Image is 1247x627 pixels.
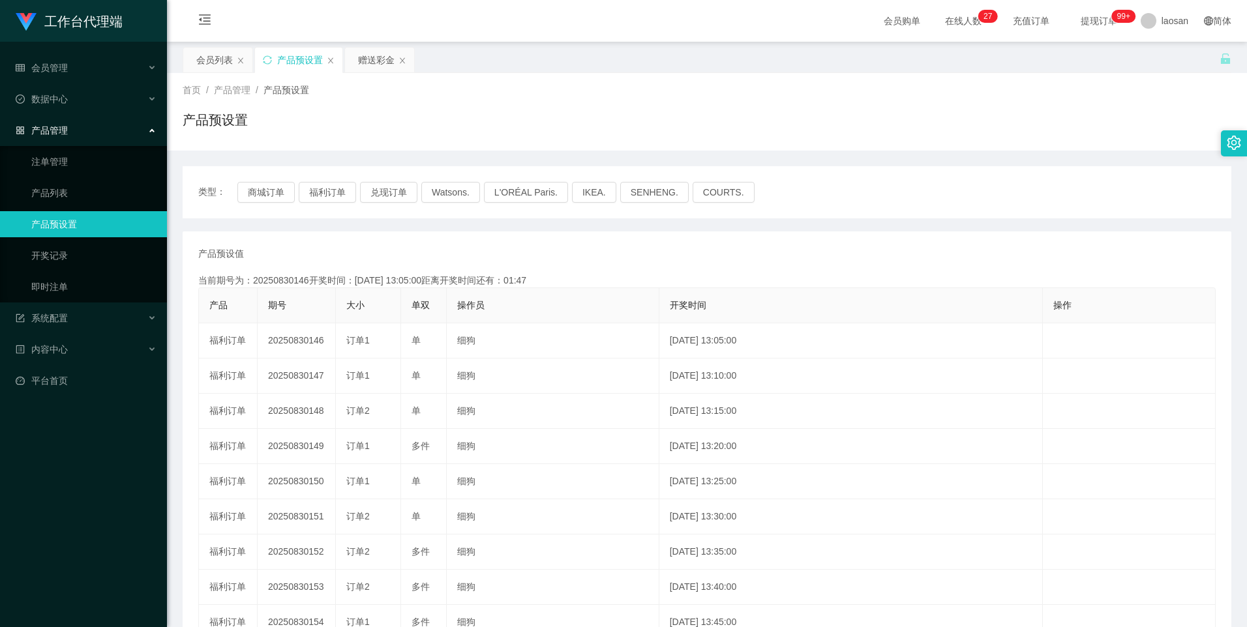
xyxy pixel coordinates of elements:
[198,247,244,261] span: 产品预设值
[398,57,406,65] i: 图标: close
[1220,53,1231,65] i: 图标: unlock
[659,394,1043,429] td: [DATE] 13:15:00
[199,499,258,534] td: 福利订单
[258,464,336,499] td: 20250830150
[31,274,157,300] a: 即时注单
[16,344,68,355] span: 内容中心
[447,323,659,358] td: 细狗
[447,464,659,499] td: 细狗
[198,182,237,203] span: 类型：
[659,429,1043,464] td: [DATE] 13:20:00
[484,182,568,203] button: L'ORÉAL Paris.
[412,300,430,310] span: 单双
[258,429,336,464] td: 20250830149
[258,534,336,570] td: 20250830152
[620,182,689,203] button: SENHENG.
[447,394,659,429] td: 细狗
[44,1,123,42] h1: 工作台代理端
[421,182,480,203] button: Watsons.
[258,499,336,534] td: 20250830151
[988,10,993,23] p: 7
[447,570,659,605] td: 细狗
[346,581,370,592] span: 订单2
[214,85,250,95] span: 产品管理
[346,370,370,381] span: 订单1
[412,617,430,627] span: 多件
[199,534,258,570] td: 福利订单
[412,581,430,592] span: 多件
[1053,300,1072,310] span: 操作
[209,300,228,310] span: 产品
[31,242,157,269] a: 开奖记录
[237,182,295,203] button: 商城订单
[1112,10,1135,23] sup: 1018
[16,16,123,26] a: 工作台代理端
[199,394,258,429] td: 福利订单
[263,85,309,95] span: 产品预设置
[16,13,37,31] img: logo.9652507e.png
[258,323,336,358] td: 20250830146
[346,511,370,521] span: 订单2
[1074,16,1124,25] span: 提现订单
[659,358,1043,394] td: [DATE] 13:10:00
[199,570,258,605] td: 福利订单
[183,110,248,130] h1: 产品预设置
[31,180,157,206] a: 产品列表
[412,511,421,521] span: 单
[16,313,68,323] span: 系统配置
[346,405,370,416] span: 订单2
[693,182,755,203] button: COURTS.
[31,211,157,237] a: 产品预设置
[1227,136,1241,150] i: 图标: setting
[346,441,370,451] span: 订单1
[16,95,25,104] i: 图标: check-circle-o
[659,534,1043,570] td: [DATE] 13:35:00
[360,182,417,203] button: 兑现订单
[199,429,258,464] td: 福利订单
[670,300,706,310] span: 开奖时间
[237,57,245,65] i: 图标: close
[198,274,1216,287] div: 当前期号为：20250830146开奖时间：[DATE] 13:05:00距离开奖时间还有：01:47
[31,149,157,175] a: 注单管理
[268,300,286,310] span: 期号
[346,300,365,310] span: 大小
[659,499,1043,534] td: [DATE] 13:30:00
[412,405,421,416] span: 单
[346,617,370,627] span: 订单1
[183,85,201,95] span: 首页
[16,63,25,72] i: 图标: table
[199,358,258,394] td: 福利订单
[412,335,421,345] span: 单
[412,476,421,486] span: 单
[258,394,336,429] td: 20250830148
[346,335,370,345] span: 订单1
[346,546,370,557] span: 订单2
[199,464,258,499] td: 福利订单
[196,48,233,72] div: 会员列表
[16,368,157,394] a: 图标: dashboard平台首页
[16,63,68,73] span: 会员管理
[346,476,370,486] span: 订单1
[659,323,1043,358] td: [DATE] 13:05:00
[327,57,335,65] i: 图标: close
[978,10,997,23] sup: 27
[16,345,25,354] i: 图标: profile
[206,85,209,95] span: /
[572,182,616,203] button: IKEA.
[16,125,68,136] span: 产品管理
[939,16,988,25] span: 在线人数
[263,55,272,65] i: 图标: sync
[16,126,25,135] i: 图标: appstore-o
[659,570,1043,605] td: [DATE] 13:40:00
[199,323,258,358] td: 福利订单
[299,182,356,203] button: 福利订单
[457,300,485,310] span: 操作员
[183,1,227,42] i: 图标: menu-fold
[447,534,659,570] td: 细狗
[659,464,1043,499] td: [DATE] 13:25:00
[412,370,421,381] span: 单
[16,313,25,323] i: 图标: form
[984,10,988,23] p: 2
[277,48,323,72] div: 产品预设置
[412,441,430,451] span: 多件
